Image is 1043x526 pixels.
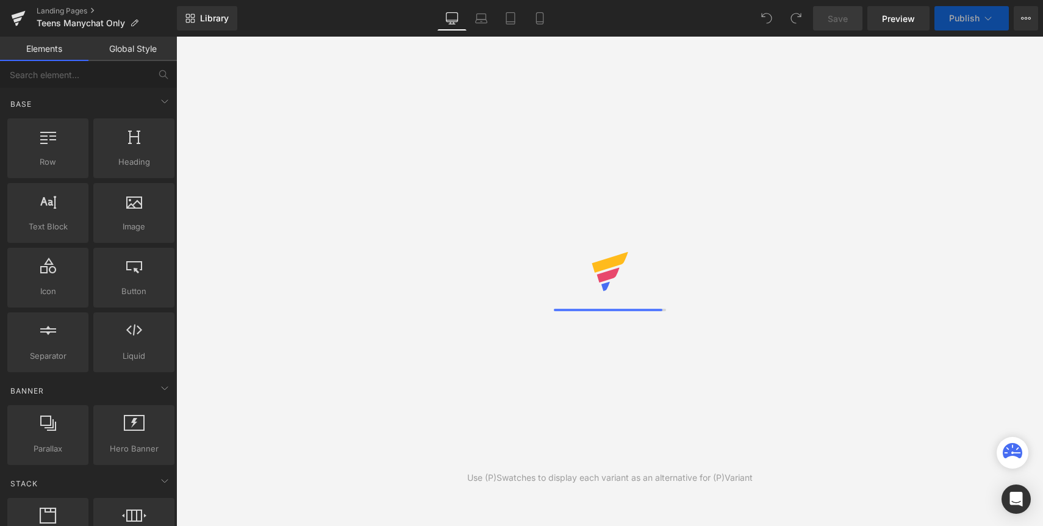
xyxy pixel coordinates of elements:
a: Mobile [525,6,554,31]
a: Global Style [88,37,177,61]
a: New Library [177,6,237,31]
span: Hero Banner [97,442,171,455]
span: Separator [11,350,85,362]
div: Open Intercom Messenger [1002,485,1031,514]
span: Save [828,12,848,25]
span: Stack [9,478,39,489]
span: Image [97,220,171,233]
button: Publish [934,6,1009,31]
a: Landing Pages [37,6,177,16]
span: Button [97,285,171,298]
span: Parallax [11,442,85,455]
span: Library [200,13,229,24]
a: Tablet [496,6,525,31]
span: Base [9,98,33,110]
a: Laptop [467,6,496,31]
button: Redo [784,6,808,31]
a: Preview [867,6,930,31]
span: Row [11,156,85,168]
a: Desktop [437,6,467,31]
span: Liquid [97,350,171,362]
span: Publish [949,13,980,23]
span: Banner [9,385,45,397]
div: Use (P)Swatches to display each variant as an alternative for (P)Variant [467,471,753,485]
span: Icon [11,285,85,298]
span: Preview [882,12,915,25]
span: Teens Manychat Only [37,18,125,28]
button: More [1014,6,1038,31]
button: Undo [754,6,779,31]
span: Heading [97,156,171,168]
span: Text Block [11,220,85,233]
